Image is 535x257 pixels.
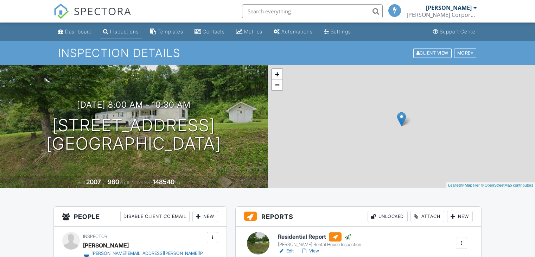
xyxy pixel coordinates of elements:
div: [PERSON_NAME] [426,4,472,11]
span: sq. ft. [120,180,130,185]
span: Built [77,180,85,185]
div: Unlocked [368,211,408,222]
a: Metrics [233,25,265,38]
a: View [301,247,319,255]
div: Templates [158,29,183,35]
a: Client View [413,50,453,55]
a: Zoom out [272,80,282,90]
div: More [454,48,477,58]
a: Edit [278,247,294,255]
div: 980 [108,178,119,186]
h3: People [54,207,227,227]
div: Client View [413,48,452,58]
span: sq.ft. [176,180,184,185]
a: Leaflet [448,183,460,187]
h1: [STREET_ADDRESS] [GEOGRAPHIC_DATA] [46,116,221,153]
a: Zoom in [272,69,282,80]
div: 2007 [86,178,101,186]
div: New [447,211,473,222]
div: [PERSON_NAME] Rental House Inspection [278,242,361,247]
div: Rumpke Corporate Facilities [407,11,477,18]
a: SPECTORA [53,10,132,24]
a: Residential Report [PERSON_NAME] Rental House Inspection [278,232,361,248]
a: Templates [147,25,186,38]
div: Automations [281,29,313,35]
div: Metrics [244,29,262,35]
div: 148540 [153,178,174,186]
a: Contacts [192,25,228,38]
a: Support Center [430,25,480,38]
div: Settings [331,29,351,35]
a: Dashboard [55,25,95,38]
img: The Best Home Inspection Software - Spectora [53,4,69,19]
div: Attach [410,211,444,222]
div: [PERSON_NAME] [83,240,129,251]
span: Lot Size [137,180,152,185]
div: Disable Client CC Email [120,211,190,222]
h1: Inspection Details [58,47,477,59]
h6: Residential Report [278,232,361,242]
span: SPECTORA [74,4,132,18]
input: Search everything... [242,4,383,18]
div: New [192,211,218,222]
h3: Reports [236,207,481,227]
div: Dashboard [65,29,92,35]
h3: [DATE] 8:00 am - 10:30 am [77,100,191,109]
a: © OpenStreetMap contributors [481,183,533,187]
div: Inspections [110,29,139,35]
a: Settings [321,25,354,38]
a: Inspections [100,25,142,38]
span: Inspector [83,234,107,239]
div: Contacts [203,29,225,35]
a: © MapTiler [461,183,480,187]
div: | [446,182,535,188]
a: Automations (Basic) [271,25,316,38]
div: Support Center [440,29,477,35]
